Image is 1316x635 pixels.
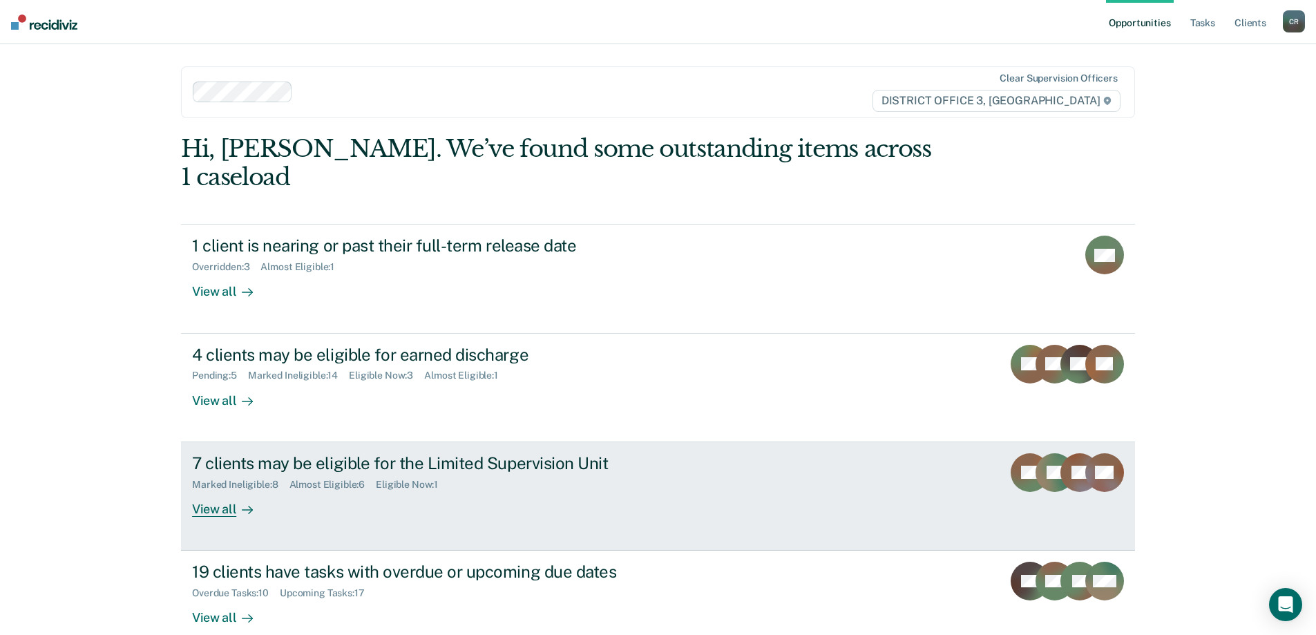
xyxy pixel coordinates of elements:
[192,453,677,473] div: 7 clients may be eligible for the Limited Supervision Unit
[349,370,424,381] div: Eligible Now : 3
[1269,588,1302,621] div: Open Intercom Messenger
[192,236,677,256] div: 1 client is nearing or past their full-term release date
[192,273,269,300] div: View all
[192,261,260,273] div: Overridden : 3
[424,370,509,381] div: Almost Eligible : 1
[192,345,677,365] div: 4 clients may be eligible for earned discharge
[248,370,349,381] div: Marked Ineligible : 14
[192,599,269,626] div: View all
[1000,73,1117,84] div: Clear supervision officers
[192,479,289,491] div: Marked Ineligible : 8
[181,135,944,191] div: Hi, [PERSON_NAME]. We’ve found some outstanding items across 1 caseload
[289,479,376,491] div: Almost Eligible : 6
[11,15,77,30] img: Recidiviz
[1283,10,1305,32] button: CR
[181,334,1135,442] a: 4 clients may be eligible for earned dischargePending:5Marked Ineligible:14Eligible Now:3Almost E...
[192,381,269,408] div: View all
[872,90,1120,112] span: DISTRICT OFFICE 3, [GEOGRAPHIC_DATA]
[181,442,1135,551] a: 7 clients may be eligible for the Limited Supervision UnitMarked Ineligible:8Almost Eligible:6Eli...
[1283,10,1305,32] div: C R
[260,261,345,273] div: Almost Eligible : 1
[376,479,449,491] div: Eligible Now : 1
[192,587,280,599] div: Overdue Tasks : 10
[181,224,1135,333] a: 1 client is nearing or past their full-term release dateOverridden:3Almost Eligible:1View all
[280,587,376,599] div: Upcoming Tasks : 17
[192,370,248,381] div: Pending : 5
[192,562,677,582] div: 19 clients have tasks with overdue or upcoming due dates
[192,490,269,517] div: View all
